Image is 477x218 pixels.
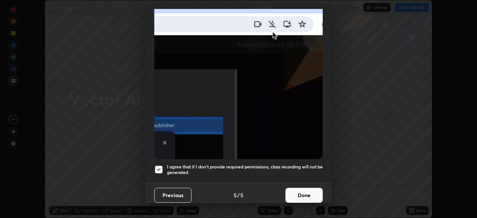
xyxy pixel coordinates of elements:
[234,191,237,199] h4: 5
[285,188,323,203] button: Done
[167,164,323,176] h5: I agree that if I don't provide required permissions, class recording will not be generated
[154,188,192,203] button: Previous
[240,191,243,199] h4: 5
[237,191,240,199] h4: /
